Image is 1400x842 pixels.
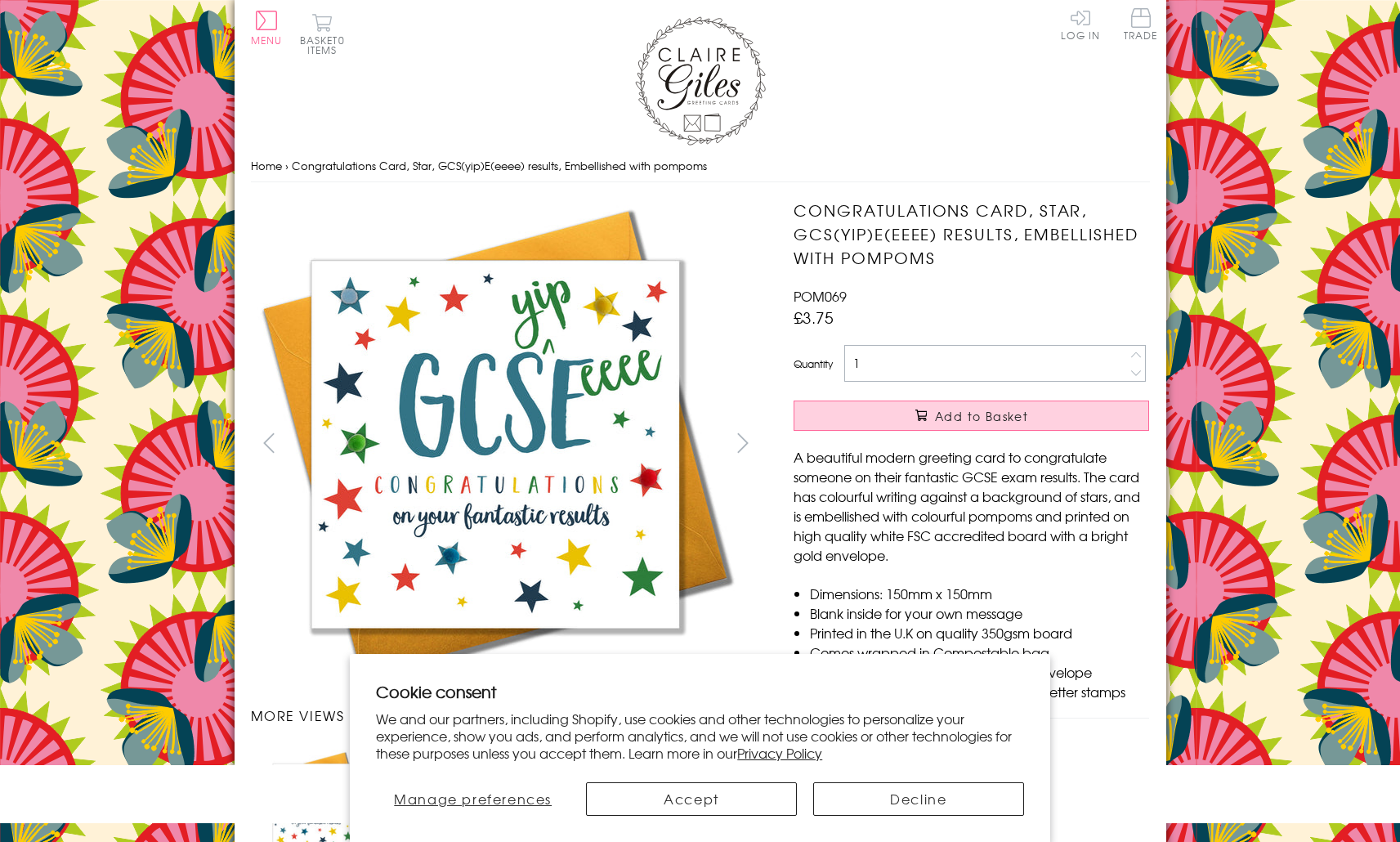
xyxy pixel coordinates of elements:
span: Trade [1124,8,1158,40]
a: Home [251,158,282,173]
li: Printed in the U.K on quality 350gsm board [810,623,1149,643]
img: Claire Giles Greetings Cards [635,16,766,146]
button: next [724,424,761,461]
a: Privacy Policy [737,743,822,763]
span: POM069 [794,286,847,306]
a: Trade [1124,8,1158,43]
button: Add to Basket [794,401,1149,431]
li: Dimensions: 150mm x 150mm [810,584,1149,603]
img: Congratulations Card, Star, GCS(yip)E(eeee) results, Embellished with pompoms [761,199,1251,644]
button: prev [251,424,288,461]
label: Quantity [794,356,833,371]
button: Basket0 items [300,13,345,55]
span: › [285,158,288,173]
h3: More views [251,705,762,725]
li: Blank inside for your own message [810,603,1149,623]
img: Congratulations Card, Star, GCS(yip)E(eeee) results, Embellished with pompoms [250,199,740,689]
button: Accept [586,782,797,816]
li: Comes wrapped in Compostable bag [810,643,1149,662]
span: 0 items [307,33,345,57]
button: Menu [251,11,283,45]
button: Manage preferences [376,782,570,816]
nav: breadcrumbs [251,150,1150,183]
span: Menu [251,33,283,47]
a: Log In [1061,8,1100,40]
button: Decline [813,782,1024,816]
h2: Cookie consent [376,680,1024,703]
p: We and our partners, including Shopify, use cookies and other technologies to personalize your ex... [376,710,1024,761]
p: A beautiful modern greeting card to congratulate someone on their fantastic GCSE exam results. Th... [794,447,1149,565]
span: Manage preferences [394,789,552,808]
span: Congratulations Card, Star, GCS(yip)E(eeee) results, Embellished with pompoms [292,158,707,173]
span: £3.75 [794,306,834,329]
h1: Congratulations Card, Star, GCS(yip)E(eeee) results, Embellished with pompoms [794,199,1149,269]
span: Add to Basket [935,408,1028,424]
